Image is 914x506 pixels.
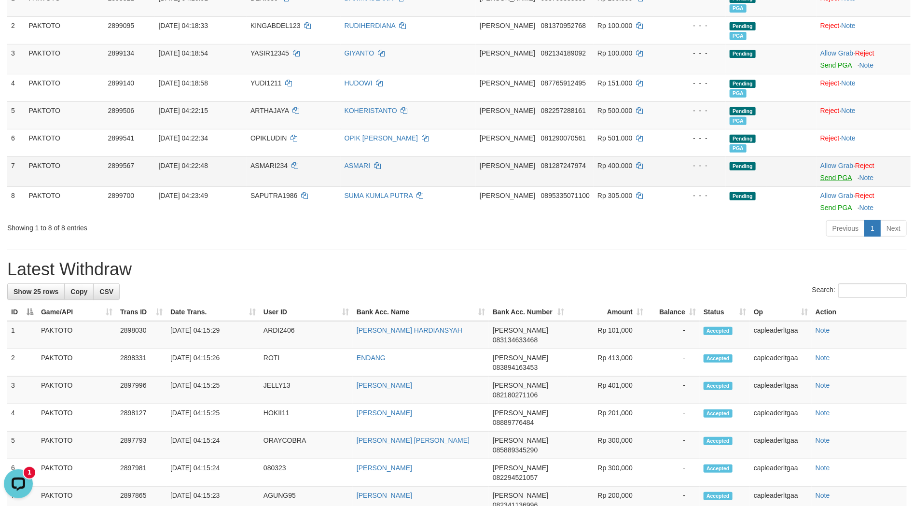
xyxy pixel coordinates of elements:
input: Search: [838,283,907,298]
th: Amount: activate to sort column ascending [568,303,647,321]
th: ID: activate to sort column descending [7,303,37,321]
span: [PERSON_NAME] [493,436,548,444]
span: Show 25 rows [14,288,58,295]
td: 1 [7,321,37,349]
span: [DATE] 04:22:48 [159,162,208,169]
span: Accepted [704,382,733,390]
td: 2898127 [116,404,166,432]
td: capleaderltgaa [750,459,812,487]
td: Rp 101,000 [568,321,647,349]
td: · [817,156,911,186]
td: [DATE] 04:15:24 [166,432,260,459]
th: Trans ID: activate to sort column ascending [116,303,166,321]
a: Note [841,22,856,29]
td: Rp 201,000 [568,404,647,432]
th: User ID: activate to sort column ascending [260,303,353,321]
div: - - - [676,106,722,115]
a: Allow Grab [820,162,853,169]
span: OPIKLUDIN [250,134,287,142]
td: capleaderltgaa [750,377,812,404]
a: ENDANG [357,354,386,362]
span: 2899506 [108,107,135,114]
td: PAKTOTO [37,459,116,487]
a: Allow Grab [820,49,853,57]
span: [PERSON_NAME] [480,79,535,87]
span: Copy [70,288,87,295]
span: Accepted [704,327,733,335]
td: Rp 401,000 [568,377,647,404]
a: Note [841,107,856,114]
span: Accepted [704,354,733,363]
a: Copy [64,283,94,300]
span: Accepted [704,437,733,445]
th: Action [812,303,907,321]
td: Rp 413,000 [568,349,647,377]
td: PAKTOTO [25,156,104,186]
span: Rp 501.000 [597,134,632,142]
a: 1 [864,220,881,237]
a: Reject [820,22,840,29]
span: Pending [730,22,756,30]
th: Date Trans.: activate to sort column ascending [166,303,260,321]
span: [PERSON_NAME] [480,162,535,169]
span: Pending [730,192,756,200]
span: [PERSON_NAME] [480,49,535,57]
td: 2898331 [116,349,166,377]
a: [PERSON_NAME] [357,464,412,472]
span: Copy 081370952768 to clipboard [541,22,586,29]
span: [DATE] 04:18:54 [159,49,208,57]
td: 2897996 [116,377,166,404]
span: Accepted [704,464,733,473]
span: Rp 151.000 [597,79,632,87]
td: 4 [7,74,25,101]
a: GIYANTO [345,49,374,57]
a: Note [816,381,830,389]
span: YASIR12345 [250,49,289,57]
a: Send PGA [820,174,852,182]
span: Copy 081287247974 to clipboard [541,162,586,169]
td: 8 [7,186,25,216]
span: YUDI1211 [250,79,282,87]
td: - [647,377,700,404]
a: KOHERISTANTO [345,107,397,114]
span: 2899567 [108,162,135,169]
a: Note [841,134,856,142]
td: [DATE] 04:15:25 [166,377,260,404]
a: [PERSON_NAME] [357,492,412,499]
td: 5 [7,432,37,459]
div: Showing 1 to 8 of 8 entries [7,219,374,233]
span: KINGABDEL123 [250,22,301,29]
a: Send PGA [820,204,852,211]
a: RUDIHERDIANA [345,22,396,29]
th: Bank Acc. Name: activate to sort column ascending [353,303,489,321]
a: Note [816,409,830,417]
td: capleaderltgaa [750,404,812,432]
td: 2897981 [116,459,166,487]
a: [PERSON_NAME] [PERSON_NAME] [357,436,470,444]
td: capleaderltgaa [750,349,812,377]
td: 2 [7,349,37,377]
span: Rp 305.000 [597,192,632,199]
td: Rp 300,000 [568,432,647,459]
td: PAKTOTO [37,321,116,349]
span: Accepted [704,492,733,500]
span: Marked by capleaderltgaa [730,32,747,40]
a: OPIK [PERSON_NAME] [345,134,418,142]
td: PAKTOTO [37,432,116,459]
span: ARTHAJAYA [250,107,289,114]
td: PAKTOTO [37,404,116,432]
h1: Latest Withdraw [7,260,907,279]
a: SUMA KUMLA PUTRA [345,192,413,199]
span: [PERSON_NAME] [493,326,548,334]
span: Copy 081290070561 to clipboard [541,134,586,142]
span: [PERSON_NAME] [493,381,548,389]
a: Note [859,174,874,182]
span: [DATE] 04:18:33 [159,22,208,29]
td: 3 [7,377,37,404]
a: Note [859,204,874,211]
td: 4 [7,404,37,432]
td: Rp 300,000 [568,459,647,487]
span: Copy 082294521057 to clipboard [493,474,538,481]
a: Note [841,79,856,87]
th: Status: activate to sort column ascending [700,303,750,321]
